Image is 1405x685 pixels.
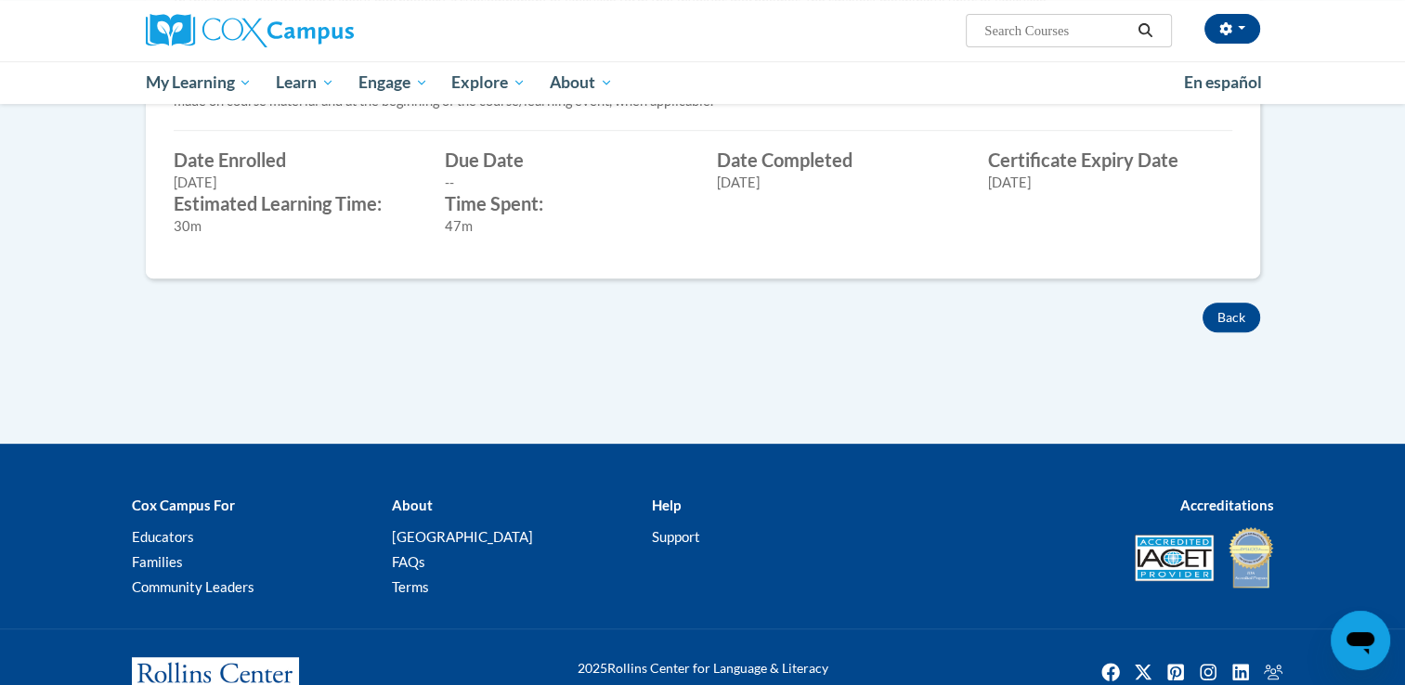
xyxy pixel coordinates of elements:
label: Date Completed [717,149,961,170]
button: Search [1131,19,1159,42]
span: Engage [358,71,428,94]
div: [DATE] [988,173,1232,193]
span: My Learning [145,71,252,94]
label: Date Enrolled [174,149,418,170]
b: About [391,497,432,513]
a: Cox Campus [146,14,499,47]
div: -- [445,173,689,193]
iframe: Button to launch messaging window [1331,611,1390,670]
img: IDA® Accredited [1228,525,1274,590]
span: Explore [451,71,526,94]
button: Back [1203,303,1260,332]
a: Learn [264,61,346,104]
img: Accredited IACET® Provider [1135,535,1214,581]
a: En español [1172,63,1274,102]
label: Estimated Learning Time: [174,193,418,213]
label: Due Date [445,149,689,170]
span: 2025 [578,660,607,676]
div: 47m [445,216,689,237]
img: Cox Campus [146,14,354,47]
span: Learn [276,71,334,94]
div: 30m [174,216,418,237]
a: Support [651,528,699,545]
div: [DATE] [717,173,961,193]
b: Accreditations [1180,497,1274,513]
b: Help [651,497,680,513]
label: Certificate Expiry Date [988,149,1232,170]
input: Search Courses [982,19,1131,42]
button: Account Settings [1204,14,1260,44]
b: Cox Campus For [132,497,235,513]
a: Families [132,553,183,570]
label: Time Spent: [445,193,689,213]
a: About [538,61,625,104]
a: [GEOGRAPHIC_DATA] [391,528,532,545]
a: My Learning [134,61,265,104]
div: Main menu [118,61,1288,104]
a: Explore [439,61,538,104]
a: FAQs [391,553,424,570]
div: [DATE] [174,173,418,193]
span: About [550,71,613,94]
a: Community Leaders [132,578,254,595]
a: Engage [346,61,440,104]
a: Educators [132,528,194,545]
a: Terms [391,578,428,595]
span: En español [1184,72,1262,92]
